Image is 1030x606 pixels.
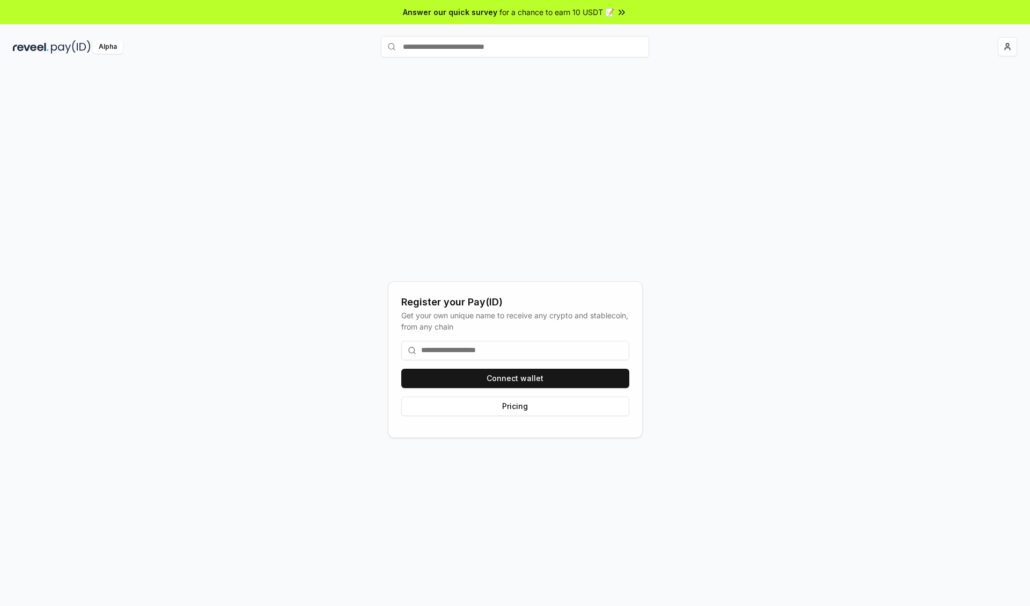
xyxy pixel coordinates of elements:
img: reveel_dark [13,40,49,54]
button: Connect wallet [401,369,629,388]
span: Answer our quick survey [403,6,497,18]
span: for a chance to earn 10 USDT 📝 [499,6,614,18]
div: Register your Pay(ID) [401,295,629,310]
button: Pricing [401,397,629,416]
div: Alpha [93,40,123,54]
div: Get your own unique name to receive any crypto and stablecoin, from any chain [401,310,629,332]
img: pay_id [51,40,91,54]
